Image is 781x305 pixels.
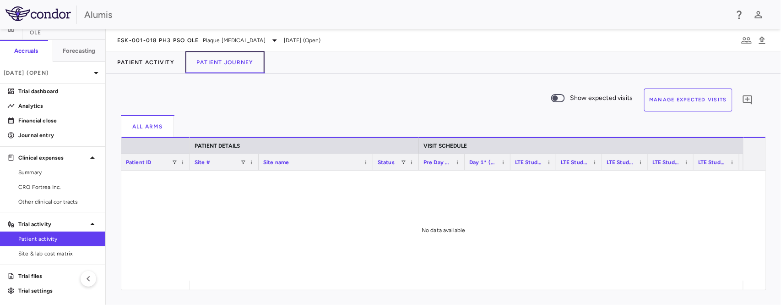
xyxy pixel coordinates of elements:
[195,143,240,149] span: PATIENT DETAILS
[515,159,543,166] span: LTE Study Week - 4 (Week 4)
[546,89,633,111] label: Show expected visits to the end of the period.
[18,235,98,243] span: Patient activity
[203,36,266,44] span: Plaque [MEDICAL_DATA]
[423,143,467,149] span: VISIT SCHEDULE
[18,168,98,177] span: Summary
[18,102,98,110] p: Analytics
[18,116,98,125] p: Financial close
[14,47,38,55] h6: Accruals
[63,47,96,55] h6: Forecasting
[18,250,98,258] span: Site & lab cost matrix
[378,159,395,166] span: Status
[423,159,452,166] span: Pre Day 1* ()
[4,69,91,77] p: [DATE] (Open)
[18,131,98,139] p: Journal entry
[644,89,733,111] button: Manage Expected Visits
[18,220,87,228] p: Trial activity
[18,198,98,206] span: Other clinical contracts
[106,51,185,73] button: Patient Activity
[284,36,321,44] span: [DATE] (Open)
[263,159,289,166] span: Site name
[469,159,498,166] span: Day 1* (Day 1)
[698,159,727,166] span: LTE Study Week - 20 (Week 20)
[5,6,71,21] img: logo-full-BYUhSk78.svg
[185,51,265,73] button: Patient Journey
[742,94,753,105] svg: Add comment
[18,154,87,162] p: Clinical expenses
[570,93,633,103] span: Show expected visits
[18,287,98,295] p: Trial settings
[607,159,635,166] span: LTE Study Week - 12 (Week 12)
[18,183,98,191] span: CRO Fortrea Inc.
[18,272,98,280] p: Trial files
[740,92,755,108] button: Add comment
[561,159,589,166] span: LTE Study Week - 8 (Week 8)
[195,159,210,166] span: Site #
[121,115,174,137] button: All Arms
[18,87,98,95] p: Trial dashboard
[652,159,681,166] span: LTE Study Week - 16 (Week 16)
[126,159,152,166] span: Patient ID
[84,8,728,22] div: Alumis
[117,37,199,44] span: ESK-001-018 Ph3 PsO OLE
